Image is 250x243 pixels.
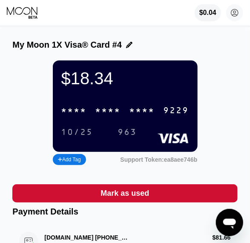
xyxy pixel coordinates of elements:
[61,69,189,88] div: $18.34
[164,106,189,116] div: 9229
[120,156,197,163] div: Support Token:ea8aee746b
[216,209,243,236] iframe: Button to launch messaging window
[199,9,216,17] div: $0.04
[61,128,93,137] div: 10/25
[101,189,149,198] div: Mark as used
[58,157,81,163] div: Add Tag
[12,40,122,50] div: My Moon 1X Visa® Card #4
[55,125,100,139] div: 10/25
[53,154,86,165] div: Add Tag
[195,4,221,21] div: $0.04
[118,128,137,137] div: 963
[12,184,237,203] div: Mark as used
[120,156,197,163] div: Support Token: ea8aee746b
[112,125,144,139] div: 963
[12,207,237,217] div: Payment Details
